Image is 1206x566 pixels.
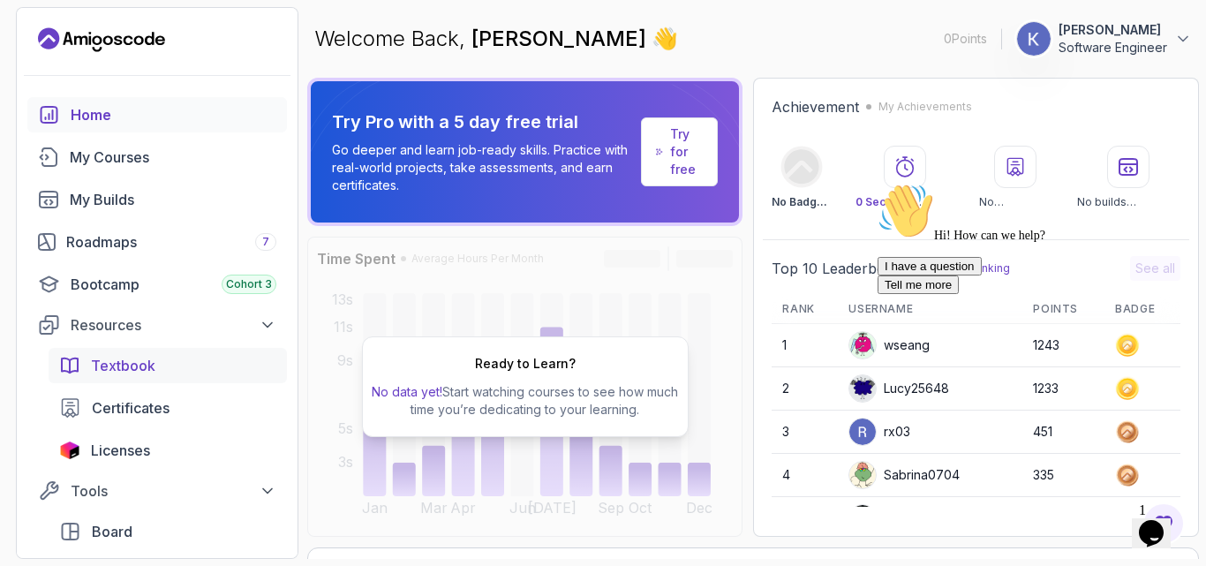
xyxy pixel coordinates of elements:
div: Tools [71,480,276,502]
h2: Top 10 Leaderboard [772,258,908,279]
img: default monster avatar [849,462,876,488]
h2: Ready to Learn? [475,355,576,373]
span: Certificates [92,397,170,419]
a: board [49,514,287,549]
p: No Badge :( [772,195,830,209]
td: 283 [1022,497,1104,540]
div: Home [71,104,276,125]
td: 5 [772,497,838,540]
a: textbook [49,348,287,383]
p: Watched [856,195,955,209]
a: Landing page [38,26,165,54]
button: Tools [27,475,287,507]
p: 0 Points [944,30,987,48]
th: Rank [772,295,838,324]
span: 7 [262,235,269,249]
td: 2 [772,367,838,411]
a: certificates [49,390,287,426]
span: Hi! How can we help? [7,53,175,66]
span: 0 Seconds [856,195,922,208]
p: Try Pro with a 5 day free trial [332,109,634,134]
iframe: chat widget [871,176,1188,487]
span: No data yet! [372,384,442,399]
p: Go deeper and learn job-ready skills. Practice with real-world projects, take assessments, and ea... [332,141,634,194]
p: Welcome Back, [314,25,678,53]
div: VankataSz [848,504,946,532]
div: Bootcamp [71,274,276,295]
span: Textbook [91,355,155,376]
p: Software Engineer [1059,39,1167,57]
p: [PERSON_NAME] [1059,21,1167,39]
h2: Achievement [772,96,859,117]
div: Sabrina0704 [848,461,960,489]
span: [PERSON_NAME] [471,26,652,51]
button: Resources [27,309,287,341]
button: user profile image[PERSON_NAME]Software Engineer [1016,21,1192,57]
button: I have a question [7,81,111,100]
th: Username [838,295,1022,324]
span: Licenses [91,440,150,461]
td: 4 [772,454,838,497]
a: Try for free [641,117,718,186]
a: licenses [49,433,287,468]
p: My Achievements [878,100,972,114]
span: 👋 [648,20,684,57]
div: Roadmaps [66,231,276,253]
span: Board [92,521,132,542]
a: bootcamp [27,267,287,302]
img: default monster avatar [849,332,876,358]
p: Start watching courses to see how much time you’re dedicating to your learning. [370,383,681,419]
div: My Courses [70,147,276,168]
div: 👋Hi! How can we help?I have a questionTell me more [7,7,325,118]
td: 3 [772,411,838,454]
a: roadmaps [27,224,287,260]
div: Resources [71,314,276,336]
div: rx03 [848,418,910,446]
a: builds [27,182,287,217]
img: jetbrains icon [59,441,80,459]
img: :wave: [7,7,64,64]
img: user profile image [849,505,876,532]
button: Tell me more [7,100,88,118]
img: default monster avatar [849,375,876,402]
span: Cohort 3 [226,277,272,291]
td: 1 [772,324,838,367]
div: Lucy25648 [848,374,949,403]
img: user profile image [849,419,876,445]
iframe: chat widget [1132,495,1188,548]
a: Try for free [670,125,703,178]
a: home [27,97,287,132]
div: My Builds [70,189,276,210]
div: wseang [848,331,930,359]
a: courses [27,140,287,175]
img: user profile image [1017,22,1051,56]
